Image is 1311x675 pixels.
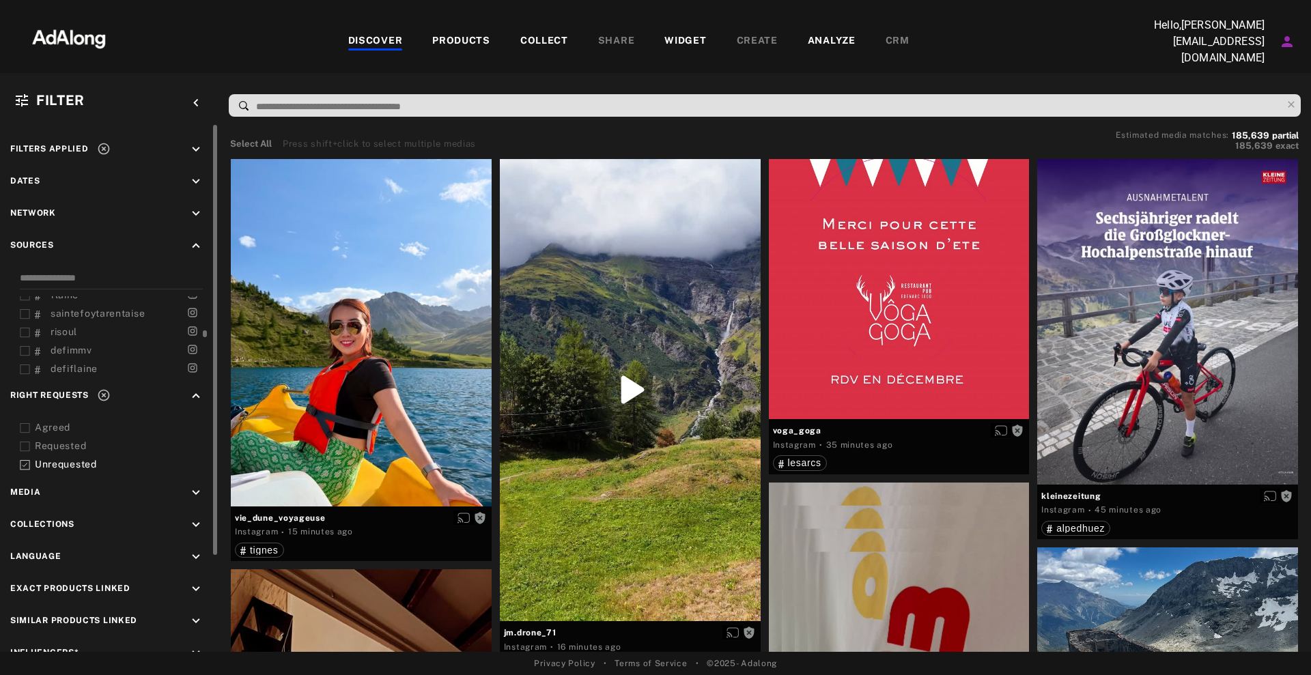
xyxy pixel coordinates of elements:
div: CREATE [737,33,778,50]
span: Similar Products Linked [10,616,137,625]
i: keyboard_arrow_up [188,388,203,403]
i: keyboard_arrow_down [188,142,203,157]
div: SHARE [598,33,635,50]
div: Instagram [504,641,547,653]
span: vie_dune_voyageuse [235,512,488,524]
time: 2025-09-03T09:11:02.000Z [826,440,893,450]
i: keyboard_arrow_down [188,206,203,221]
i: keyboard_arrow_down [188,646,203,661]
span: voga_goga [773,425,1026,437]
div: Instagram [773,439,816,451]
div: alpedhuez [1047,523,1105,533]
span: lesarcs [788,457,821,468]
div: Instagram [235,526,278,538]
iframe: Chat Widget [1243,609,1311,675]
div: Agreed [35,420,208,435]
span: Network [10,208,56,218]
span: Influencers* [10,648,79,657]
span: Rights not requested [743,627,755,637]
i: keyboard_arrow_down [188,581,203,597]
div: COLLECT [520,33,568,50]
span: Rights not requested [474,513,486,522]
span: alpedhuez [1056,523,1105,534]
div: DISCOVER [348,33,403,50]
div: WIDGET [664,33,706,50]
span: tignes [250,545,279,556]
span: Filter [36,92,85,109]
span: Collections [10,519,74,529]
span: Rights not requested [1011,425,1024,435]
span: Filters applied [10,144,89,154]
div: tignes [240,545,279,555]
span: Sources [10,240,54,250]
span: © 2025 - Adalong [707,657,777,670]
button: Account settings [1275,30,1299,53]
span: · [1088,505,1092,516]
a: Terms of Service [615,657,687,670]
i: keyboard_arrow_down [188,517,203,532]
div: lesarcs [778,458,821,468]
span: risoul [51,326,77,337]
span: Right Requests [10,390,89,400]
time: 2025-09-03T09:00:34.000Z [1095,505,1161,515]
i: keyboard_arrow_down [188,485,203,500]
span: Estimated media matches: [1116,130,1229,140]
i: keyboard_arrow_up [188,238,203,253]
span: kleinezeitung [1041,490,1294,502]
div: CRM [886,33,910,50]
p: Hello, [PERSON_NAME][EMAIL_ADDRESS][DOMAIN_NAME] [1128,17,1265,66]
span: defiflaine [51,363,98,374]
time: 2025-09-03T09:30:23.000Z [288,527,353,536]
button: 185,639exact [1116,139,1299,153]
span: · [819,440,823,450]
button: Enable diffusion on this media [991,423,1011,437]
span: Language [10,551,61,561]
div: Widget de chat [1243,609,1311,675]
i: keyboard_arrow_down [188,174,203,189]
span: 185,639 [1232,130,1269,141]
span: Dates [10,176,40,186]
button: Enable diffusion on this media [722,625,743,640]
span: saintefoytarentaise [51,308,145,319]
span: · [281,527,285,538]
div: PRODUCTS [432,33,490,50]
span: • [604,657,607,670]
i: keyboard_arrow_down [188,549,203,564]
span: Exact Products Linked [10,584,130,593]
div: ANALYZE [808,33,856,50]
i: keyboard_arrow_left [188,96,203,111]
div: Press shift+click to select multiple medias [283,137,476,151]
time: 2025-09-03T09:29:59.000Z [557,642,621,652]
a: Privacy Policy [534,657,595,670]
i: keyboard_arrow_down [188,614,203,629]
span: 185,639 [1235,141,1273,151]
span: defimmv [51,345,92,356]
button: 185,639partial [1232,132,1299,139]
span: · [550,642,554,652]
span: jm.drone_71 [504,627,757,639]
img: 63233d7d88ed69de3c212112c67096b6.png [9,17,129,58]
button: Enable diffusion on this media [1260,489,1280,503]
span: Media [10,487,41,497]
div: Instagram [1041,504,1084,516]
span: • [696,657,699,670]
span: Rights not requested [1280,491,1293,500]
button: Enable diffusion on this media [453,511,474,525]
button: Select All [230,137,272,151]
div: Requested [35,439,208,453]
div: Unrequested [35,457,208,472]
